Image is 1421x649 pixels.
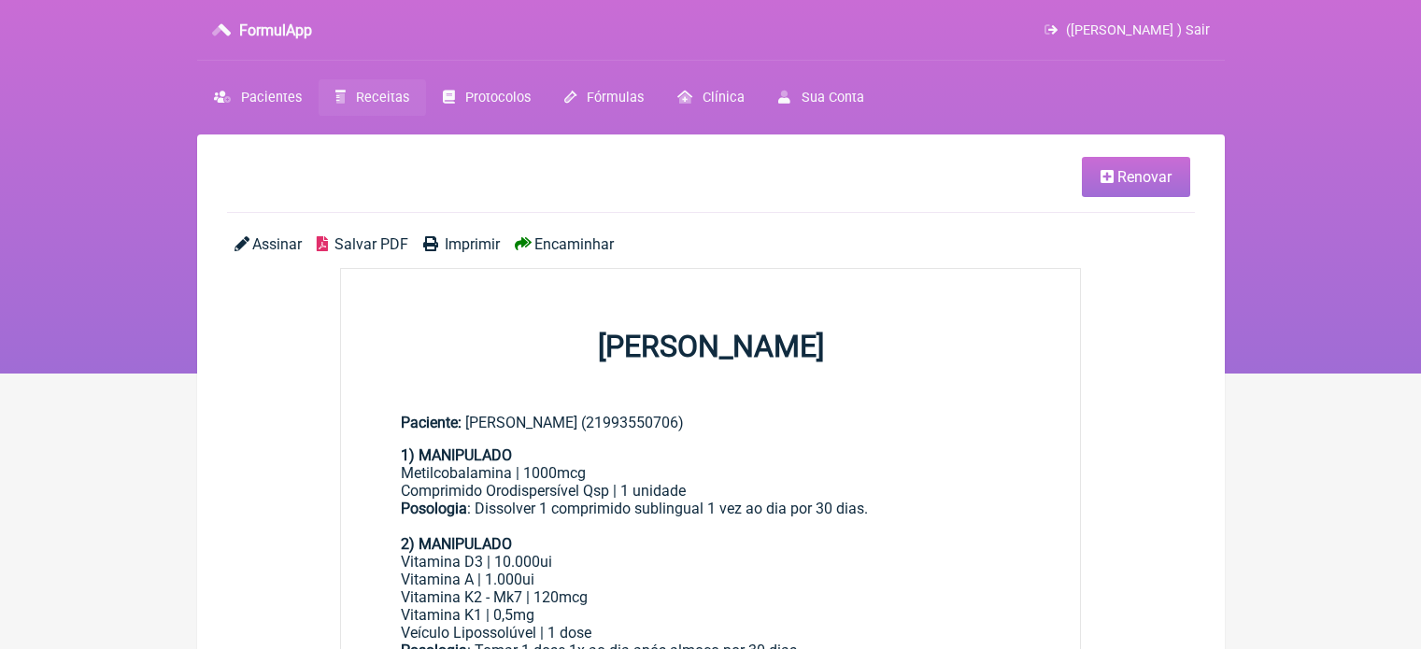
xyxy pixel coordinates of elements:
div: Metilcobalamina | 1000mcg [401,464,1021,482]
span: Salvar PDF [334,235,408,253]
span: Protocolos [465,90,531,106]
span: Sua Conta [802,90,864,106]
span: Fórmulas [587,90,644,106]
a: Renovar [1082,157,1190,197]
a: Receitas [319,79,426,116]
a: Fórmulas [547,79,661,116]
span: Renovar [1117,168,1172,186]
span: Assinar [252,235,302,253]
div: : Dissolver 1 comprimido sublingual 1 vez ao dia por 30 dias. [401,500,1021,535]
a: Assinar [234,235,302,253]
a: Protocolos [426,79,547,116]
div: Vitamina D3 | 10.000ui [401,553,1021,571]
a: Salvar PDF [317,235,408,253]
a: Imprimir [423,235,500,253]
span: Paciente: [401,414,462,431]
div: Vitamina A | 1.000ui [401,571,1021,588]
div: Vitamina K1 | 0,5mg [401,606,1021,624]
div: Vitamina K2 - Mk7 | 120mcg [401,588,1021,606]
span: Clínica [703,90,745,106]
div: Veículo Lipossolúvel | 1 dose [401,624,1021,642]
strong: 1) MANIPULADO [401,446,512,464]
strong: Posologia [401,500,467,517]
h1: [PERSON_NAME] [341,329,1081,364]
span: Pacientes [241,90,302,106]
div: Comprimido Orodispersível Qsp | 1 unidade [401,482,1021,500]
a: Clínica [661,79,761,116]
strong: 2) MANIPULADO [401,535,512,553]
a: Sua Conta [761,79,880,116]
span: Receitas [356,90,409,106]
span: ([PERSON_NAME] ) Sair [1066,22,1210,38]
div: [PERSON_NAME] (21993550706) [401,414,1021,431]
h3: FormulApp [239,21,312,39]
span: Encaminhar [534,235,614,253]
a: Encaminhar [515,235,614,253]
a: Pacientes [197,79,319,116]
span: Imprimir [445,235,500,253]
a: ([PERSON_NAME] ) Sair [1044,22,1209,38]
